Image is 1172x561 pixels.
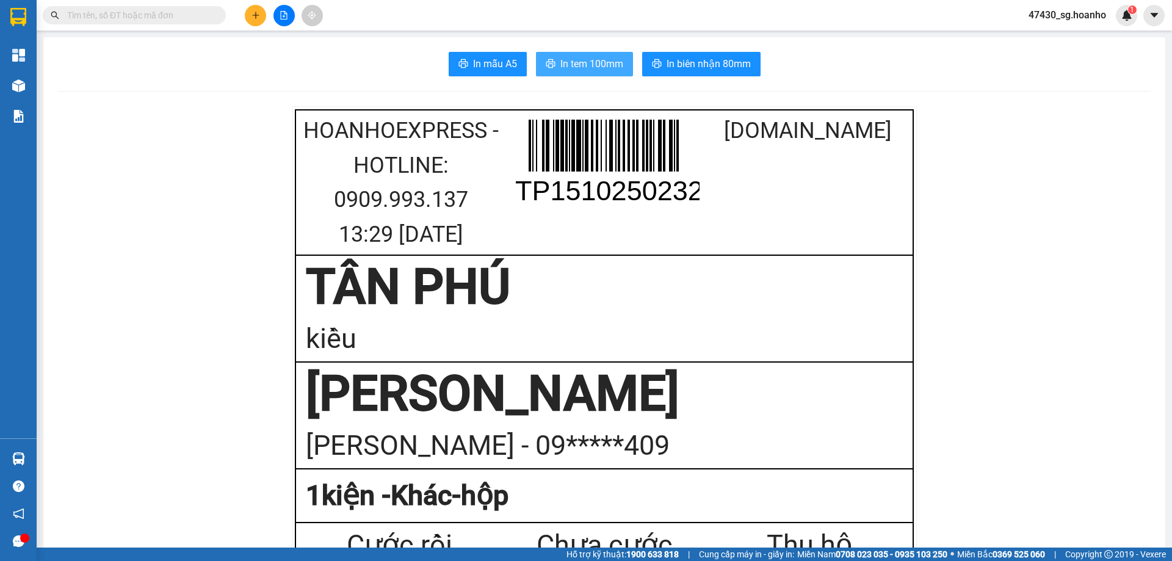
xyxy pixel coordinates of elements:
div: 1 kiện - Khác-hộp [306,474,903,518]
span: 1 [1130,5,1134,14]
span: printer [652,59,662,70]
span: caret-down [1149,10,1160,21]
img: logo-vxr [10,8,26,26]
span: printer [546,59,555,70]
button: file-add [273,5,295,26]
span: Hỗ trợ kỹ thuật: [566,548,679,561]
span: question-circle [13,480,24,492]
span: In tem 100mm [560,56,623,71]
button: caret-down [1143,5,1165,26]
strong: 0708 023 035 - 0935 103 250 [836,549,947,559]
button: printerIn tem 100mm [536,52,633,76]
div: TÂN PHÚ [306,256,903,317]
div: [PERSON_NAME] [306,363,903,424]
button: printerIn mẫu A5 [449,52,527,76]
img: warehouse-icon [12,452,25,465]
span: In biên nhận 80mm [667,56,751,71]
img: solution-icon [12,110,25,123]
div: [DOMAIN_NAME] [706,114,910,148]
span: message [13,535,24,547]
img: icon-new-feature [1121,10,1132,21]
span: copyright [1104,550,1113,559]
span: In mẫu A5 [473,56,517,71]
span: notification [13,508,24,519]
span: Miền Bắc [957,548,1045,561]
button: plus [245,5,266,26]
strong: 1900 633 818 [626,549,679,559]
div: kiều [306,317,903,361]
span: plus [251,11,260,20]
sup: 1 [1128,5,1137,14]
span: | [688,548,690,561]
span: Cung cấp máy in - giấy in: [699,548,794,561]
span: ⚪️ [950,552,954,557]
div: HoaNhoExpress - Hotline: 0909.993.137 13:29 [DATE] [299,114,502,252]
span: printer [458,59,468,70]
span: search [51,11,59,20]
span: file-add [280,11,288,20]
span: Miền Nam [797,548,947,561]
text: TP1510250232 [515,175,703,206]
input: Tìm tên, số ĐT hoặc mã đơn [67,9,211,22]
span: aim [308,11,316,20]
span: | [1054,548,1056,561]
img: warehouse-icon [12,79,25,92]
img: dashboard-icon [12,49,25,62]
strong: 0369 525 060 [993,549,1045,559]
button: printerIn biên nhận 80mm [642,52,761,76]
div: [PERSON_NAME] - 09*****409 [306,424,903,468]
button: aim [302,5,323,26]
span: 47430_sg.hoanho [1019,7,1116,23]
